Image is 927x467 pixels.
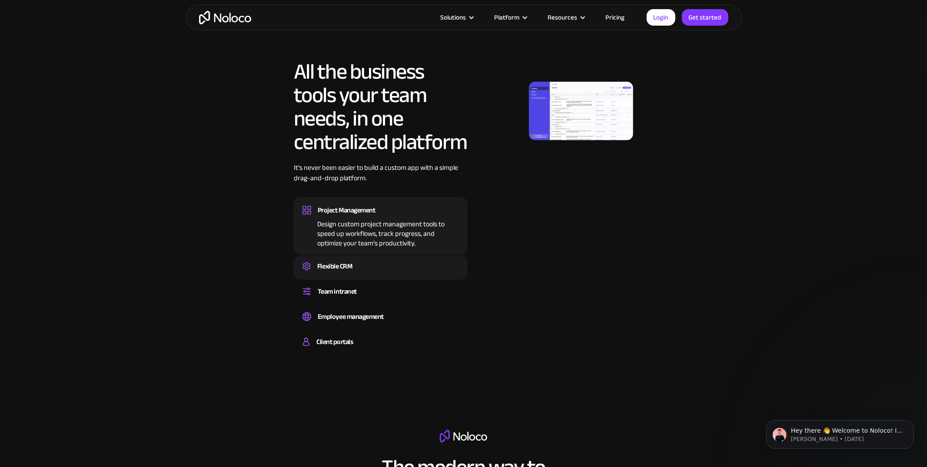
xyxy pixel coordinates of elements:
[294,162,468,196] div: It’s never been easier to build a custom app with a simple drag-and-drop platform.
[302,217,459,248] div: Design custom project management tools to speed up workflows, track progress, and optimize your t...
[317,260,352,273] div: Flexible CRM
[548,12,578,23] div: Resources
[595,12,636,23] a: Pricing
[647,9,675,26] a: Login
[495,12,520,23] div: Platform
[316,335,353,348] div: Client portals
[537,12,595,23] div: Resources
[484,12,537,23] div: Platform
[302,273,459,275] div: Create a custom CRM that you can adapt to your business’s needs, centralize your workflows, and m...
[302,348,459,351] div: Build a secure, fully-branded, and personalized client portal that lets your customers self-serve.
[302,298,459,301] div: Set up a central space for your team to collaborate, share information, and stay up to date on co...
[430,12,484,23] div: Solutions
[294,60,468,154] h2: All the business tools your team needs, in one centralized platform
[318,204,375,217] div: Project Management
[682,9,728,26] a: Get started
[441,12,466,23] div: Solutions
[753,402,927,463] iframe: Intercom notifications message
[302,323,459,326] div: Easily manage employee information, track performance, and handle HR tasks from a single platform.
[318,310,384,323] div: Employee management
[199,11,251,24] a: home
[318,285,357,298] div: Team intranet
